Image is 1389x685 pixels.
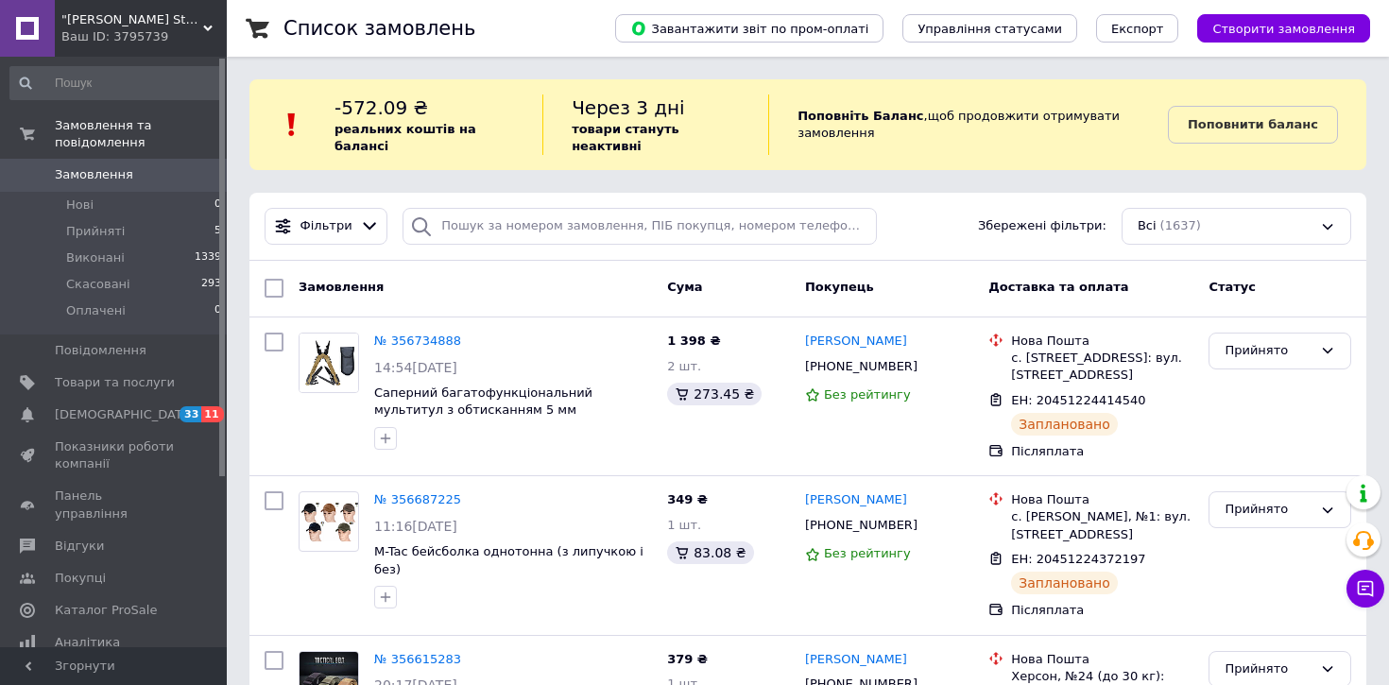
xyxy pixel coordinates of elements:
[66,302,126,319] span: Оплачені
[572,96,685,119] span: Через 3 дні
[902,14,1077,43] button: Управління статусами
[300,503,358,541] img: Фото товару
[630,20,868,37] span: Завантажити звіт по пром-оплаті
[374,519,457,534] span: 11:16[DATE]
[805,491,907,509] a: [PERSON_NAME]
[1178,21,1370,35] a: Створити замовлення
[667,518,701,532] span: 1 шт.
[1011,572,1118,594] div: Заплановано
[283,17,475,40] h1: Список замовлень
[1225,341,1312,361] div: Прийнято
[1011,491,1193,508] div: Нова Пошта
[917,22,1062,36] span: Управління статусами
[201,406,223,422] span: 11
[61,11,203,28] span: "Baum Store" - стильний та надійний військовий комфорт!
[55,342,146,359] span: Повідомлення
[1138,217,1157,235] span: Всі
[768,94,1168,155] div: , щоб продовжити отримувати замовлення
[1011,333,1193,350] div: Нова Пошта
[180,406,201,422] span: 33
[1011,552,1145,566] span: ЕН: 20451224372197
[824,387,911,402] span: Без рейтингу
[667,541,753,564] div: 83.08 ₴
[55,602,157,619] span: Каталог ProSale
[667,652,708,666] span: 379 ₴
[214,223,221,240] span: 5
[1160,218,1201,232] span: (1637)
[1168,106,1338,144] a: Поповнити баланс
[572,122,679,153] b: товари стануть неактивні
[1346,570,1384,608] button: Чат з покупцем
[55,634,120,651] span: Аналітика
[300,334,358,391] img: Фото товару
[667,492,708,506] span: 349 ₴
[1011,443,1193,460] div: Післяплата
[805,280,874,294] span: Покупець
[667,334,720,348] span: 1 398 ₴
[1212,22,1355,36] span: Створити замовлення
[615,14,883,43] button: Завантажити звіт по пром-оплаті
[55,438,175,472] span: Показники роботи компанії
[66,249,125,266] span: Виконані
[1011,508,1193,542] div: с. [PERSON_NAME], №1: вул. [STREET_ADDRESS]
[1011,602,1193,619] div: Післяплата
[55,538,104,555] span: Відгуки
[824,546,911,560] span: Без рейтингу
[374,492,461,506] a: № 356687225
[374,385,592,418] a: Саперний багатофункціональний мультитул з обтисканням 5 мм
[334,96,428,119] span: -572.09 ₴
[195,249,221,266] span: 1339
[978,217,1106,235] span: Збережені фільтри:
[1225,659,1312,679] div: Прийнято
[66,197,94,214] span: Нові
[66,223,125,240] span: Прийняті
[988,280,1128,294] span: Доставка та оплата
[797,109,923,123] b: Поповніть Баланс
[55,406,195,423] span: [DEMOGRAPHIC_DATA]
[299,491,359,552] a: Фото товару
[1011,413,1118,436] div: Заплановано
[55,117,227,151] span: Замовлення та повідомлення
[55,166,133,183] span: Замовлення
[374,652,461,666] a: № 356615283
[201,276,221,293] span: 293
[55,570,106,587] span: Покупці
[1011,350,1193,384] div: с. [STREET_ADDRESS]: вул. [STREET_ADDRESS]
[9,66,223,100] input: Пошук
[667,359,701,373] span: 2 шт.
[55,374,175,391] span: Товари та послуги
[299,280,384,294] span: Замовлення
[1209,280,1256,294] span: Статус
[299,333,359,393] a: Фото товару
[214,197,221,214] span: 0
[374,544,643,576] a: M-Tac бейсболка однотонна (з липучкою і без)
[66,276,130,293] span: Скасовані
[278,111,306,139] img: :exclamation:
[300,217,352,235] span: Фільтри
[1011,651,1193,668] div: Нова Пошта
[334,122,476,153] b: реальних коштів на балансі
[214,302,221,319] span: 0
[61,28,227,45] div: Ваш ID: 3795739
[55,488,175,522] span: Панель управління
[805,651,907,669] a: [PERSON_NAME]
[801,513,921,538] div: [PHONE_NUMBER]
[667,280,702,294] span: Cума
[1111,22,1164,36] span: Експорт
[801,354,921,379] div: [PHONE_NUMBER]
[1225,500,1312,520] div: Прийнято
[403,208,877,245] input: Пошук за номером замовлення, ПІБ покупця, номером телефону, Email, номером накладної
[1197,14,1370,43] button: Створити замовлення
[1188,117,1318,131] b: Поповнити баланс
[1011,393,1145,407] span: ЕН: 20451224414540
[1096,14,1179,43] button: Експорт
[374,334,461,348] a: № 356734888
[667,383,762,405] div: 273.45 ₴
[805,333,907,351] a: [PERSON_NAME]
[374,360,457,375] span: 14:54[DATE]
